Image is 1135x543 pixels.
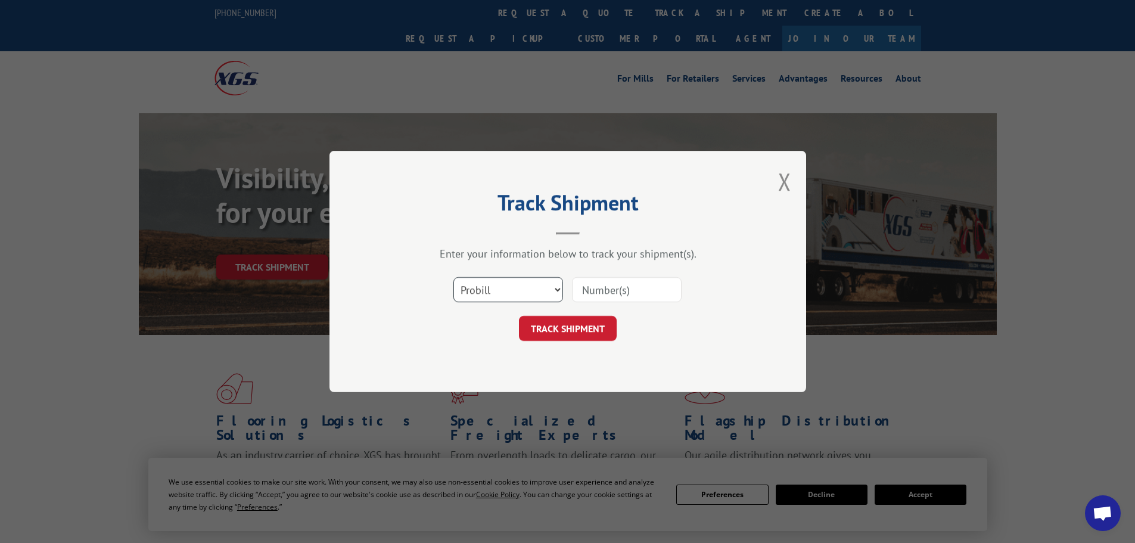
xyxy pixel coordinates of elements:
[1085,495,1121,531] div: Open chat
[778,166,791,197] button: Close modal
[519,316,617,341] button: TRACK SHIPMENT
[572,277,682,302] input: Number(s)
[389,194,747,217] h2: Track Shipment
[389,247,747,260] div: Enter your information below to track your shipment(s).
